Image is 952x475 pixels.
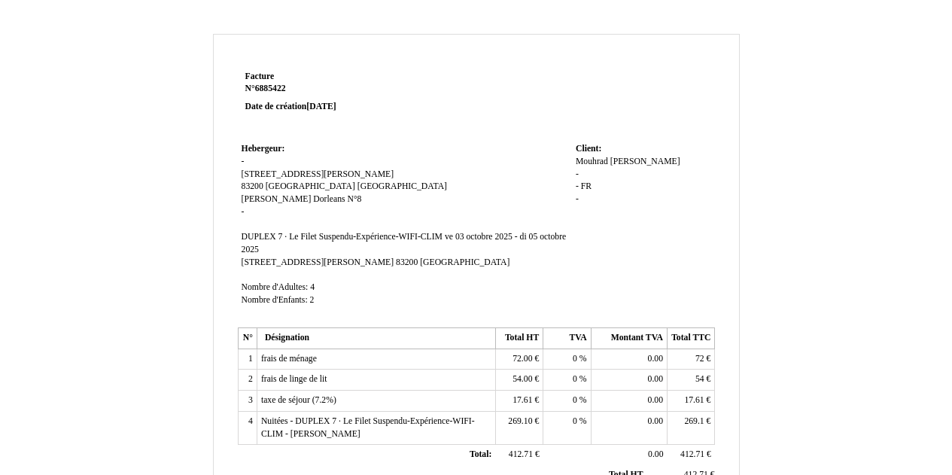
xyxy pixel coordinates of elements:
td: 4 [238,411,257,444]
th: Montant TVA [591,328,667,349]
span: [GEOGRAPHIC_DATA] [357,181,447,191]
td: 2 [238,370,257,391]
span: Nuitées - DUPLEX 7 · Le Filet Suspendu-Expérience-WIFI-CLIM - [PERSON_NAME] [261,416,475,439]
span: [GEOGRAPHIC_DATA] [266,181,355,191]
span: 0.00 [648,416,663,426]
td: 3 [238,391,257,412]
span: Nombre d'Enfants: [242,295,308,305]
span: 83200 [242,181,263,191]
span: frais de linge de lit [261,374,327,384]
span: 412.71 [509,449,533,459]
span: - [242,207,245,217]
span: [GEOGRAPHIC_DATA] [420,257,509,267]
span: 2 [310,295,315,305]
strong: Date de création [245,102,336,111]
span: Hebergeur: [242,144,285,154]
td: € [668,370,715,391]
td: € [668,445,715,466]
td: € [495,391,543,412]
span: Dorleans N°8 [313,194,361,204]
td: € [495,411,543,444]
span: [PERSON_NAME] [610,157,680,166]
td: € [668,391,715,412]
span: 0 [573,374,577,384]
td: % [543,391,591,412]
td: % [543,370,591,391]
span: 72 [695,354,704,364]
th: Total HT [495,328,543,349]
td: € [495,445,543,466]
span: Client: [576,144,601,154]
span: 0.00 [648,374,663,384]
th: TVA [543,328,591,349]
span: 17.61 [512,395,532,405]
td: % [543,411,591,444]
span: ve 03 octobre 2025 - di 05 octobre 2025 [242,232,567,254]
span: - [242,157,245,166]
span: 0 [573,395,577,405]
span: 0 [573,354,577,364]
td: % [543,349,591,370]
span: [PERSON_NAME] [242,194,312,204]
span: Mouhrad [576,157,608,166]
span: frais de ménage [261,354,317,364]
span: [STREET_ADDRESS][PERSON_NAME] [242,169,394,179]
th: Total TTC [668,328,715,349]
th: Désignation [257,328,495,349]
th: N° [238,328,257,349]
span: Nombre d'Adultes: [242,282,309,292]
td: € [495,349,543,370]
span: 0.00 [648,354,663,364]
strong: N° [245,83,425,95]
span: 0.00 [648,449,663,459]
span: [STREET_ADDRESS][PERSON_NAME] [242,257,394,267]
span: Facture [245,72,275,81]
span: taxe de séjour (7.2%) [261,395,336,405]
span: 6885422 [255,84,286,93]
span: 17.61 [684,395,704,405]
span: 72.00 [512,354,532,364]
span: FR [581,181,592,191]
span: DUPLEX 7 · Le Filet Suspendu-Expérience-WIFI-CLIM [242,232,443,242]
span: 0 [573,416,577,426]
td: 1 [238,349,257,370]
td: € [668,411,715,444]
span: 83200 [396,257,418,267]
span: - [576,181,579,191]
span: 269.1 [684,416,704,426]
span: 4 [310,282,315,292]
span: - [576,169,579,179]
td: € [668,349,715,370]
span: 54.00 [512,374,532,384]
span: 0.00 [648,395,663,405]
span: - [576,194,579,204]
span: 412.71 [680,449,704,459]
span: 54 [695,374,704,384]
span: 269.10 [508,416,532,426]
td: € [495,370,543,391]
span: [DATE] [306,102,336,111]
span: Total: [470,449,491,459]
